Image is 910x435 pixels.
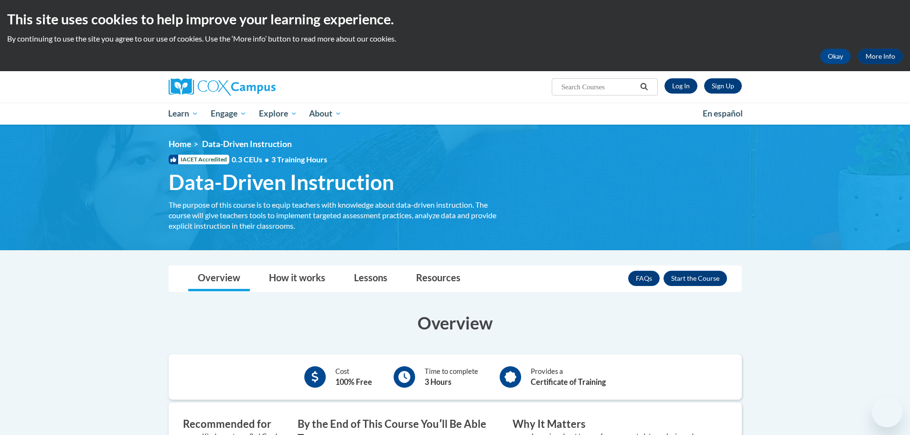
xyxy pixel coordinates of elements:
b: Certificate of Training [531,377,606,386]
span: Learn [168,108,198,119]
div: The purpose of this course is to equip teachers with knowledge about data-driven instruction. The... [169,200,498,231]
a: Engage [204,103,253,125]
input: Search Courses [560,81,637,93]
div: Cost [335,366,372,388]
span: About [309,108,342,119]
span: Data-Driven Instruction [202,139,292,149]
a: About [303,103,348,125]
a: En español [696,104,749,124]
a: Lessons [344,266,397,291]
span: 0.3 CEUs [232,154,327,165]
span: Data-Driven Instruction [169,170,394,195]
div: Provides a [531,366,606,388]
a: How it works [259,266,335,291]
span: • [265,155,269,164]
a: Log In [664,78,697,94]
h2: This site uses cookies to help improve your learning experience. [7,10,903,29]
a: More Info [858,49,903,64]
div: Time to complete [425,366,478,388]
button: Okay [820,49,851,64]
img: Cox Campus [169,78,276,95]
h3: Recommended for [183,417,283,432]
a: Overview [188,266,250,291]
a: Register [704,78,742,94]
h3: Why It Matters [513,417,713,432]
span: En español [703,108,743,118]
span: Engage [211,108,246,119]
span: Explore [259,108,297,119]
p: By continuing to use the site you agree to our use of cookies. Use the ‘More info’ button to read... [7,33,903,44]
b: 100% Free [335,377,372,386]
a: FAQs [628,271,660,286]
iframe: Button to launch messaging window [872,397,902,427]
button: Enroll [664,271,727,286]
h3: Overview [169,311,742,335]
span: 3 Training Hours [271,155,327,164]
button: Search [637,81,651,93]
span: IACET Accredited [169,155,229,164]
a: Resources [407,266,470,291]
a: Learn [162,103,205,125]
a: Cox Campus [169,78,350,95]
a: Explore [253,103,303,125]
div: Main menu [154,103,756,125]
a: Home [169,139,191,149]
b: 3 Hours [425,377,451,386]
